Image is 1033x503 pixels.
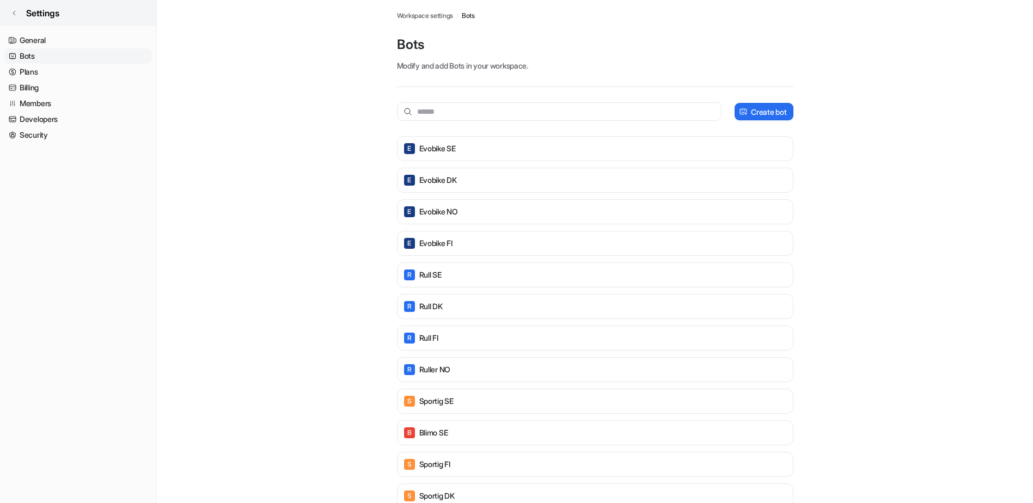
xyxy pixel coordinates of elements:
[4,127,152,143] a: Security
[404,143,415,154] span: E
[462,11,475,21] a: Bots
[419,238,453,249] p: Evobike FI
[404,396,415,407] span: S
[419,427,448,438] p: Blimo SE
[404,269,415,280] span: R
[4,112,152,127] a: Developers
[456,11,459,21] span: /
[397,60,793,71] p: Modify and add Bots in your workspace.
[404,175,415,186] span: E
[404,490,415,501] span: S
[419,269,442,280] p: Rull SE
[735,103,793,120] button: Create bot
[419,459,450,470] p: Sportig FI
[4,96,152,111] a: Members
[404,333,415,343] span: R
[26,7,59,20] span: Settings
[419,333,438,343] p: Rull FI
[4,80,152,95] a: Billing
[419,396,454,407] p: Sportig SE
[751,106,786,118] p: Create bot
[404,459,415,470] span: S
[419,143,456,154] p: Evobike SE
[419,206,458,217] p: Evobike NO
[4,33,152,48] a: General
[404,364,415,375] span: R
[419,364,450,375] p: Ruller NO
[404,238,415,249] span: E
[419,301,443,312] p: Rull DK
[419,175,457,186] p: Evobike DK
[397,36,793,53] p: Bots
[419,490,455,501] p: Sportig DK
[4,48,152,64] a: Bots
[404,427,415,438] span: B
[739,108,748,116] img: create
[397,11,454,21] a: Workspace settings
[404,206,415,217] span: E
[404,301,415,312] span: R
[4,64,152,79] a: Plans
